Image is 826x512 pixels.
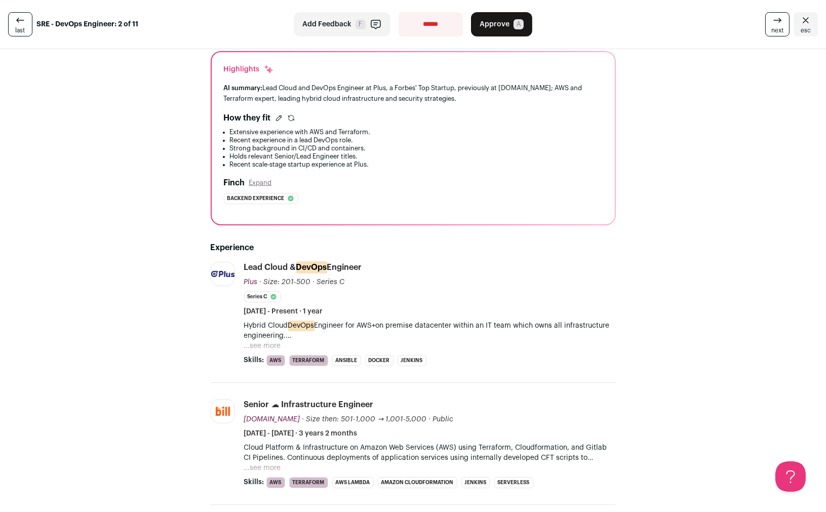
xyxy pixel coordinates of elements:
[289,477,328,488] li: Terraform
[244,463,281,473] button: ...see more
[398,355,426,366] li: Jenkins
[244,291,281,302] li: Series C
[230,128,603,136] li: Extensive experience with AWS and Terraform.
[244,279,258,286] span: Plus
[356,19,366,29] span: F
[294,12,390,36] button: Add Feedback F
[244,355,264,365] span: Skills:
[244,477,264,487] span: Skills:
[471,12,532,36] button: Approve A
[244,341,281,351] button: ...see more
[332,477,374,488] li: AWS Lambda
[224,64,274,74] div: Highlights
[378,477,457,488] li: Amazon CloudFormation
[230,136,603,144] li: Recent experience in a lead DevOps role.
[296,261,327,273] mark: DevOps
[224,112,271,124] h2: How they fit
[36,19,138,29] strong: SRE - DevOps Engineer: 2 of 11
[461,477,490,488] li: Jenkins
[302,19,351,29] span: Add Feedback
[16,26,25,34] span: last
[765,12,790,36] a: next
[211,242,616,254] h2: Experience
[313,277,315,287] span: ·
[244,306,323,317] span: [DATE] - Present · 1 year
[432,416,453,423] span: Public
[771,26,783,34] span: next
[794,12,818,36] a: Close
[227,193,285,204] span: Backend experience
[244,416,300,423] span: [DOMAIN_NAME]
[224,85,263,91] span: AI summary:
[249,179,272,187] button: Expand
[230,161,603,169] li: Recent scale-stage startup experience at Plus.
[302,416,427,423] span: · Size then: 501-1,000 → 1,001-5,000
[224,177,245,189] h2: Finch
[266,355,285,366] li: AWS
[211,404,234,418] img: 4861f84db4eff1f702c8f34479e59e52eb8ed9e4f63be37d7a0282633c54df34.png
[332,355,361,366] li: Ansible
[801,26,811,34] span: esc
[775,461,806,492] iframe: Help Scout Beacon - Open
[230,144,603,152] li: Strong background in CI/CD and containers.
[211,271,234,277] img: 2ab0234833448a533e4a20b22569b53a5b8d9cef856d5a121f6b6918b0235e8d.png
[288,320,314,331] mark: DevOps
[230,152,603,161] li: Holds relevant Senior/Lead Engineer titles.
[244,399,374,410] div: Senior ☁ Infrastructure Engineer
[244,428,358,439] span: [DATE] - [DATE] · 3 years 2 months
[224,83,603,104] div: Lead Cloud and DevOps Engineer at Plus, a Forbes' Top Startup, previously at [DOMAIN_NAME]; AWS a...
[266,477,285,488] li: AWS
[317,279,345,286] span: Series C
[289,355,328,366] li: Terraform
[8,12,32,36] a: last
[365,355,394,366] li: Docker
[244,321,616,341] p: Hybrid Cloud Engineer for AWS+on premise datacenter within an IT team which owns all infrastructu...
[428,414,430,424] span: ·
[480,19,509,29] span: Approve
[260,279,311,286] span: · Size: 201-500
[514,19,524,29] span: A
[494,477,533,488] li: Serverless
[244,262,362,273] div: Lead Cloud & Engineer
[244,443,616,463] p: Cloud Platform & Infrastructure on Amazon Web Services (AWS) using Terraform, Cloudformation, and...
